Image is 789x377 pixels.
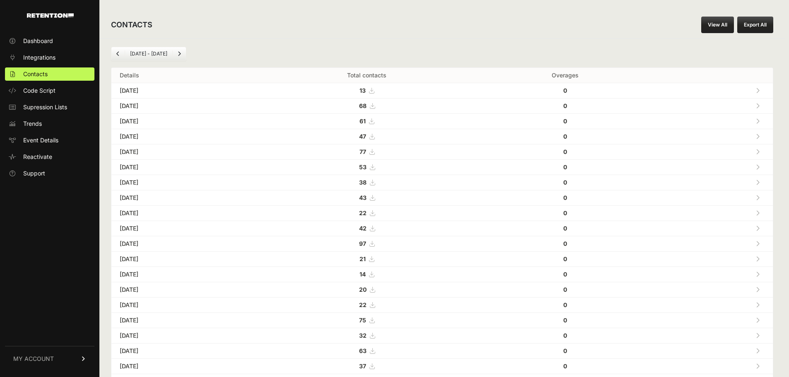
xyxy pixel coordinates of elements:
[360,271,366,278] strong: 14
[111,252,255,267] td: [DATE]
[360,255,374,262] a: 21
[27,13,74,18] img: Retention.com
[563,225,567,232] strong: 0
[360,271,374,278] a: 14
[359,347,367,354] strong: 63
[23,86,55,95] span: Code Script
[5,167,94,180] a: Support
[359,163,375,170] a: 53
[5,117,94,130] a: Trends
[111,160,255,175] td: [DATE]
[478,68,652,83] th: Overages
[111,206,255,221] td: [DATE]
[23,169,45,178] span: Support
[563,363,567,370] strong: 0
[111,313,255,328] td: [DATE]
[359,102,367,109] strong: 68
[5,84,94,97] a: Code Script
[5,51,94,64] a: Integrations
[5,101,94,114] a: Supression Lists
[5,346,94,371] a: MY ACCOUNT
[563,317,567,324] strong: 0
[359,225,375,232] a: 42
[359,332,375,339] a: 32
[111,328,255,343] td: [DATE]
[359,163,367,170] strong: 53
[111,98,255,114] td: [DATE]
[360,87,374,94] a: 13
[5,150,94,163] a: Reactivate
[359,286,367,293] strong: 20
[23,53,55,62] span: Integrations
[360,148,374,155] a: 77
[563,118,567,125] strong: 0
[359,194,367,201] strong: 43
[111,359,255,374] td: [DATE]
[111,267,255,282] td: [DATE]
[5,34,94,48] a: Dashboard
[111,47,125,60] a: Previous
[360,255,366,262] strong: 21
[563,87,567,94] strong: 0
[563,194,567,201] strong: 0
[111,83,255,98] td: [DATE]
[359,133,374,140] a: 47
[359,286,375,293] a: 20
[563,209,567,216] strong: 0
[359,179,367,186] strong: 38
[5,134,94,147] a: Event Details
[111,68,255,83] th: Details
[5,67,94,81] a: Contacts
[359,363,374,370] a: 37
[173,47,186,60] a: Next
[23,70,48,78] span: Contacts
[563,286,567,293] strong: 0
[359,317,374,324] a: 75
[13,355,54,363] span: MY ACCOUNT
[359,317,366,324] strong: 75
[111,343,255,359] td: [DATE]
[360,148,366,155] strong: 77
[563,148,567,155] strong: 0
[359,209,375,216] a: 22
[111,129,255,144] td: [DATE]
[111,175,255,190] td: [DATE]
[359,209,367,216] strong: 22
[563,255,567,262] strong: 0
[359,332,367,339] strong: 32
[701,17,734,33] a: View All
[111,190,255,206] td: [DATE]
[111,19,152,31] h2: CONTACTS
[359,301,375,308] a: 22
[111,282,255,298] td: [DATE]
[359,240,366,247] strong: 97
[563,271,567,278] strong: 0
[563,347,567,354] strong: 0
[563,133,567,140] strong: 0
[125,50,172,57] li: [DATE] - [DATE]
[359,179,375,186] a: 38
[359,102,375,109] a: 68
[359,347,375,354] a: 63
[111,144,255,160] td: [DATE]
[23,37,53,45] span: Dashboard
[737,17,773,33] button: Export All
[23,136,58,144] span: Event Details
[360,87,366,94] strong: 13
[359,133,366,140] strong: 47
[563,332,567,339] strong: 0
[360,118,374,125] a: 61
[359,363,366,370] strong: 37
[359,225,367,232] strong: 42
[563,240,567,247] strong: 0
[563,179,567,186] strong: 0
[255,68,478,83] th: Total contacts
[563,102,567,109] strong: 0
[111,221,255,236] td: [DATE]
[563,301,567,308] strong: 0
[23,120,42,128] span: Trends
[359,301,367,308] strong: 22
[563,163,567,170] strong: 0
[111,114,255,129] td: [DATE]
[360,118,366,125] strong: 61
